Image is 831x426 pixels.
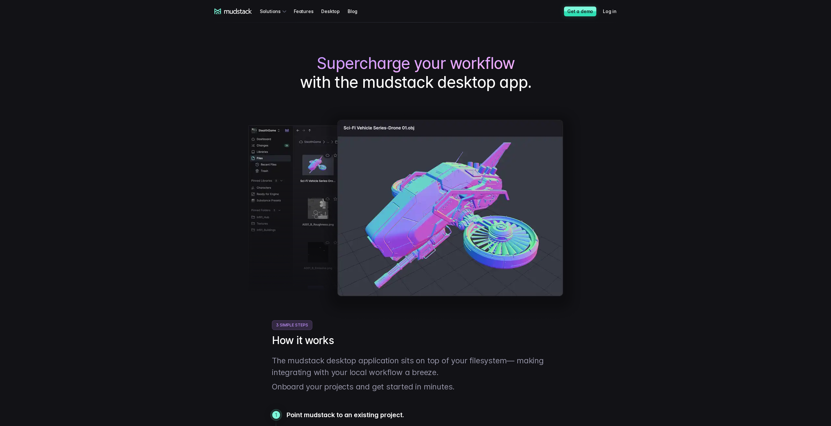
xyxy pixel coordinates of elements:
span: Art team size [109,54,139,59]
input: Work with outsourced artists? [2,118,6,123]
a: Desktop [321,5,348,17]
span: Job title [109,27,127,33]
a: Log in [603,5,624,17]
p: The mudstack desktop application sits on top of your filesystem— making integrating with your loc... [272,355,559,378]
a: Get a demo [564,7,596,16]
span: 3 Simple Steps [272,320,312,330]
h1: with the mudstack desktop app. [214,54,617,91]
img: Screenshot of mudstack desktop app [248,104,583,320]
div: 1 [272,411,280,419]
a: Features [294,5,321,17]
a: Blog [348,5,365,17]
div: Solutions [260,5,289,17]
h3: Point mudstack to an existing project. [287,411,559,419]
p: Onboard your projects and get started in minutes. [272,381,559,393]
span: Supercharge your workflow [317,54,515,73]
a: mudstack logo [214,8,252,14]
span: Last name [109,0,133,6]
h2: How it works [272,334,559,347]
span: Work with outsourced artists? [8,118,76,124]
